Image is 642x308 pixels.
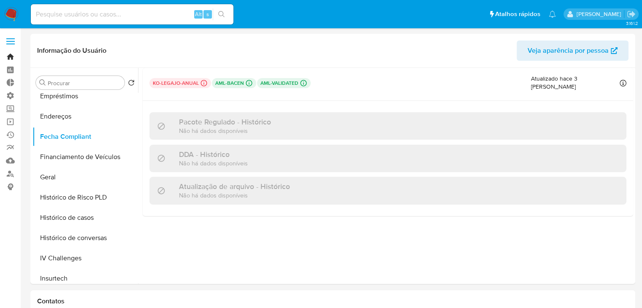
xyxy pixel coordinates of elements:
[128,79,135,89] button: Retornar ao pedido padrão
[33,248,138,268] button: IV Challenges
[48,79,121,87] input: Procurar
[627,10,636,19] a: Sair
[549,11,556,18] a: Notificações
[37,297,628,305] h1: Contatos
[33,127,138,147] button: Fecha Compliant
[195,10,202,18] span: Alt
[33,187,138,208] button: Histórico de Risco PLD
[31,9,233,20] input: Pesquise usuários ou casos...
[33,167,138,187] button: Geral
[517,41,628,61] button: Veja aparência por pessoa
[33,147,138,167] button: Financiamento de Veículos
[33,228,138,248] button: Histórico de conversas
[33,268,138,289] button: Insurtech
[206,10,209,18] span: s
[33,86,138,106] button: Empréstimos
[495,10,540,19] span: Atalhos rápidos
[213,8,230,20] button: search-icon
[33,208,138,228] button: Histórico de casos
[576,10,624,18] p: matias.logusso@mercadopago.com.br
[39,79,46,86] button: Procurar
[37,46,106,55] h1: Informação do Usuário
[528,41,609,61] span: Veja aparência por pessoa
[33,106,138,127] button: Endereços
